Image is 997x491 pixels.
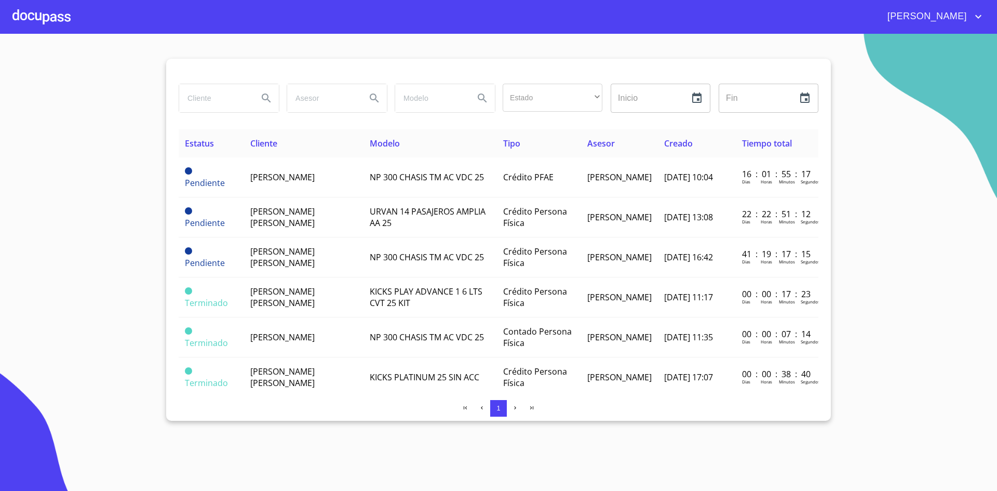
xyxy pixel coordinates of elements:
span: [DATE] 16:42 [664,251,713,263]
span: KICKS PLATINUM 25 SIN ACC [370,371,479,383]
span: Contado Persona Física [503,326,572,349]
span: Pendiente [185,177,225,189]
span: [PERSON_NAME] [587,251,652,263]
p: 22 : 22 : 51 : 12 [742,208,812,220]
span: URVAN 14 PASAJEROS AMPLIA AA 25 [370,206,486,229]
p: Minutos [779,379,795,384]
span: Estatus [185,138,214,149]
p: 16 : 01 : 55 : 17 [742,168,812,180]
span: [DATE] 17:07 [664,371,713,383]
p: Horas [761,179,772,184]
p: Segundos [801,339,820,344]
p: Dias [742,379,750,384]
span: [PERSON_NAME] [PERSON_NAME] [250,286,315,309]
span: Terminado [185,337,228,349]
span: [DATE] 11:35 [664,331,713,343]
span: Tipo [503,138,520,149]
span: Terminado [185,367,192,375]
span: [DATE] 11:17 [664,291,713,303]
p: Segundos [801,379,820,384]
p: Horas [761,379,772,384]
p: Minutos [779,179,795,184]
p: Segundos [801,259,820,264]
span: [PERSON_NAME] [587,211,652,223]
span: [DATE] 13:08 [664,211,713,223]
span: Terminado [185,287,192,295]
input: search [287,84,358,112]
span: Tiempo total [742,138,792,149]
p: Horas [761,339,772,344]
span: [PERSON_NAME] [587,291,652,303]
p: Dias [742,179,750,184]
span: Pendiente [185,217,225,229]
p: 00 : 00 : 17 : 23 [742,288,812,300]
p: Dias [742,339,750,344]
p: 00 : 00 : 38 : 40 [742,368,812,380]
p: Dias [742,219,750,224]
span: NP 300 CHASIS TM AC VDC 25 [370,331,484,343]
button: Search [470,86,495,111]
span: Creado [664,138,693,149]
span: Crédito Persona Física [503,366,567,389]
span: Terminado [185,327,192,335]
span: KICKS PLAY ADVANCE 1 6 LTS CVT 25 KIT [370,286,482,309]
span: Cliente [250,138,277,149]
span: Crédito Persona Física [503,206,567,229]
p: Segundos [801,299,820,304]
p: Segundos [801,219,820,224]
span: [PERSON_NAME] [587,171,652,183]
button: account of current user [880,8,985,25]
span: [PERSON_NAME] [250,331,315,343]
p: Dias [742,299,750,304]
p: Horas [761,299,772,304]
span: [PERSON_NAME] [250,171,315,183]
p: 00 : 00 : 07 : 14 [742,328,812,340]
span: [PERSON_NAME] [PERSON_NAME] [250,246,315,269]
input: search [179,84,250,112]
p: Dias [742,259,750,264]
span: [PERSON_NAME] [880,8,972,25]
span: Crédito PFAE [503,171,554,183]
span: Pendiente [185,207,192,215]
span: NP 300 CHASIS TM AC VDC 25 [370,251,484,263]
span: Pendiente [185,167,192,175]
span: Terminado [185,297,228,309]
input: search [395,84,466,112]
span: Pendiente [185,247,192,255]
p: Minutos [779,299,795,304]
button: 1 [490,400,507,417]
p: Minutos [779,339,795,344]
p: 41 : 19 : 17 : 15 [742,248,812,260]
span: Asesor [587,138,615,149]
span: [PERSON_NAME] [PERSON_NAME] [250,366,315,389]
span: NP 300 CHASIS TM AC VDC 25 [370,171,484,183]
span: [PERSON_NAME] [587,371,652,383]
p: Minutos [779,259,795,264]
span: Modelo [370,138,400,149]
div: ​ [503,84,602,112]
p: Minutos [779,219,795,224]
span: Terminado [185,377,228,389]
button: Search [362,86,387,111]
span: [PERSON_NAME] [587,331,652,343]
span: Pendiente [185,257,225,269]
button: Search [254,86,279,111]
p: Segundos [801,179,820,184]
span: Crédito Persona Física [503,286,567,309]
span: Crédito Persona Física [503,246,567,269]
span: [PERSON_NAME] [PERSON_NAME] [250,206,315,229]
span: 1 [496,404,500,412]
span: [DATE] 10:04 [664,171,713,183]
p: Horas [761,219,772,224]
p: Horas [761,259,772,264]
